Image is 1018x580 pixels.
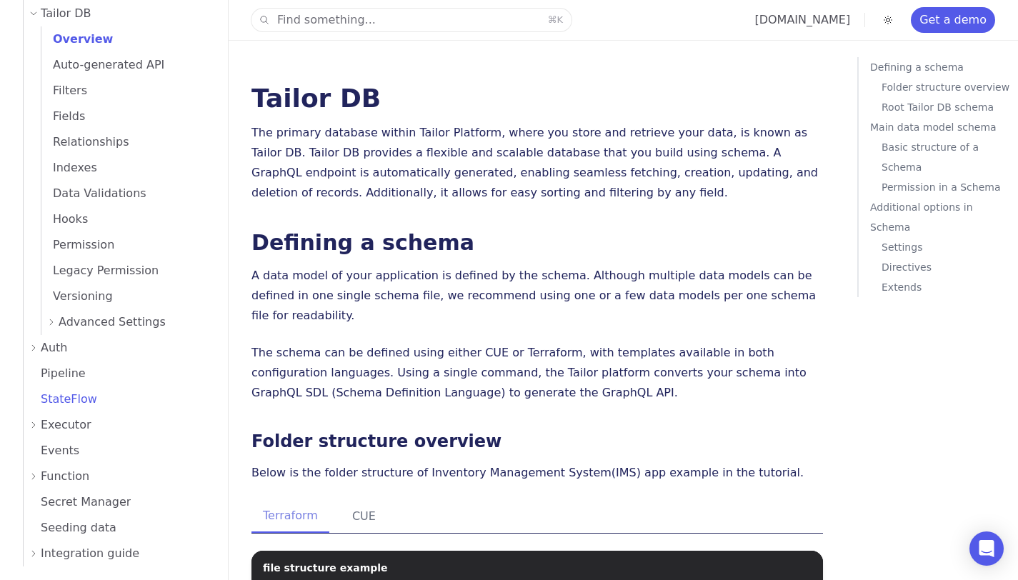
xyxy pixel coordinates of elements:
a: Overview [41,26,211,52]
a: Hooks [41,206,211,232]
span: Seeding data [24,521,116,534]
span: Indexes [41,161,97,174]
span: Fields [41,109,85,123]
a: Fields [41,104,211,129]
a: Pipeline [24,361,211,386]
span: Auth [41,338,68,358]
span: Auto-generated API [41,58,164,71]
a: Auto-generated API [41,52,211,78]
a: Settings [882,237,1012,257]
span: Advanced Settings [59,312,166,332]
span: Data Validations [41,186,146,200]
a: Seeding data [24,515,211,541]
a: Defining a schema [870,57,1012,77]
span: Pipeline [24,366,86,380]
span: Versioning [41,289,113,303]
span: Legacy Permission [41,264,159,277]
a: Main data model schema [870,117,1012,137]
a: Data Validations [41,181,211,206]
a: Directives [882,257,1012,277]
a: [DOMAIN_NAME] [754,13,850,26]
a: Events [24,438,211,464]
span: Function [41,466,89,486]
span: Permission [41,238,114,251]
p: The schema can be defined using either CUE or Terraform, with templates available in both configu... [251,343,823,403]
a: Filters [41,78,211,104]
h3: file structure example [263,551,388,576]
button: Terraform [251,500,329,533]
a: Permission [41,232,211,258]
a: Permission in a Schema [882,177,1012,197]
a: Indexes [41,155,211,181]
span: Integration guide [41,544,139,564]
kbd: ⌘ [547,14,557,25]
span: Tailor DB [41,4,91,24]
button: CUE [341,500,387,533]
span: Executor [41,415,91,435]
a: Secret Manager [24,489,211,515]
span: Filters [41,84,87,97]
a: Folder structure overview [882,77,1012,97]
span: Secret Manager [24,495,131,509]
div: Open Intercom Messenger [969,531,1004,566]
a: Extends [882,277,1012,297]
a: Additional options in Schema [870,197,1012,237]
p: A data model of your application is defined by the schema. Although multiple data models can be d... [251,266,823,326]
a: Get a demo [911,7,995,33]
a: Folder structure overview [251,431,501,451]
p: The primary database within Tailor Platform, where you store and retrieve your data, is known as ... [251,123,823,203]
button: Toggle dark mode [879,11,897,29]
a: Relationships [41,129,211,155]
span: StateFlow [24,392,97,406]
a: Defining a schema [251,230,474,255]
a: Basic structure of a Schema [882,137,1012,177]
button: Find something...⌘K [251,9,572,31]
span: Overview [41,32,113,46]
a: Legacy Permission [41,258,211,284]
span: Events [24,444,79,457]
kbd: K [557,14,563,25]
p: Below is the folder structure of Inventory Management System(IMS) app example in the tutorial. [251,463,823,483]
h1: Tailor DB [251,86,823,111]
a: Root Tailor DB schema [882,97,1012,117]
span: Relationships [41,135,129,149]
a: StateFlow [24,386,211,412]
a: Versioning [41,284,211,309]
span: Hooks [41,212,88,226]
